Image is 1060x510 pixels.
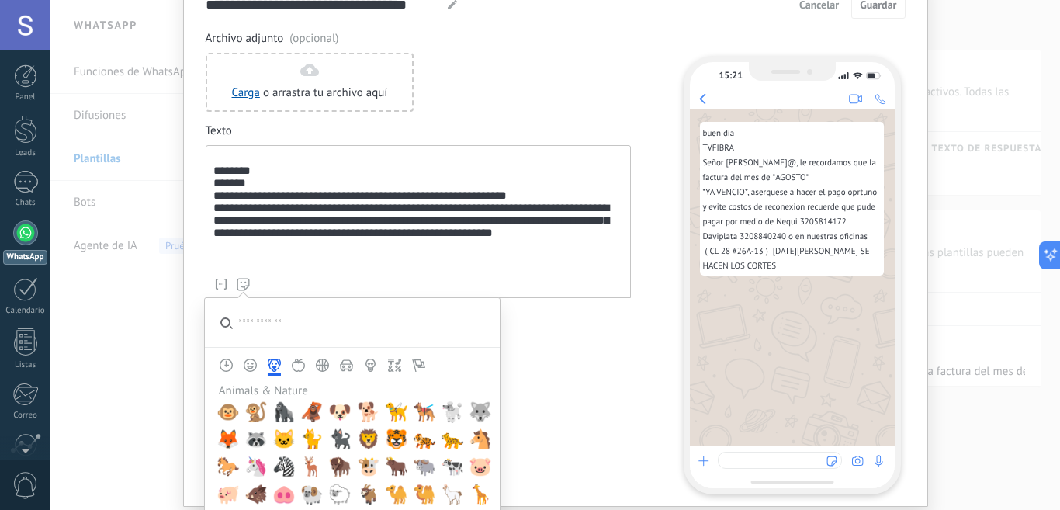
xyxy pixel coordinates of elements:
div: 15:21 [719,70,743,82]
div: Chats [3,198,48,208]
span: buen dia TVFIBRA Señor [PERSON_NAME]@, le recordamos que la factura del mes de *AGOSTO* *YA VENCI... [703,128,879,272]
span: o arrastra tu archivo aquí [263,85,388,101]
a: Carga [232,85,260,100]
div: Leads [3,148,48,158]
span: Archivo adjunto [206,31,631,47]
span: Texto [206,123,631,139]
div: Calendario [3,306,48,316]
button: Delete template [199,372,300,395]
div: Correo [3,411,48,421]
div: Panel [3,92,48,102]
span: (opcional) [289,31,338,47]
div: WhatsApp [3,250,47,265]
div: Listas [3,360,48,370]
